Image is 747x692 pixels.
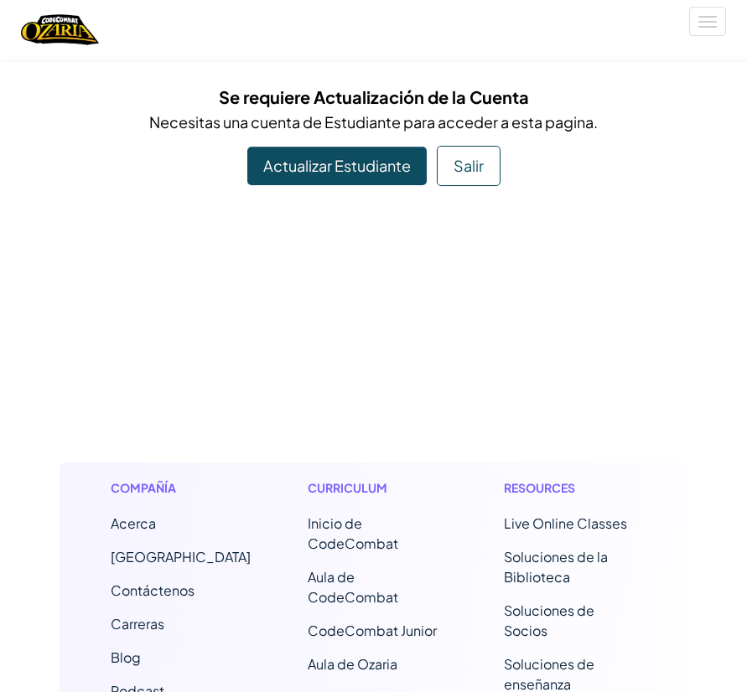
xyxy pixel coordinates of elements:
[111,615,164,633] a: Carreras
[72,84,676,110] h5: Se requiere Actualización de la Cuenta
[308,655,397,673] a: Aula de Ozaria
[111,514,156,532] a: Acerca
[111,548,251,565] a: [GEOGRAPHIC_DATA]
[308,479,440,497] h1: Curriculum
[504,479,636,497] h1: Resources
[308,568,398,606] a: Aula de CodeCombat
[308,514,398,552] span: Inicio de CodeCombat
[72,110,676,134] p: Necesitas una cuenta de Estudiante para acceder a esta pagina.
[111,479,243,497] h1: Compañía
[504,514,627,532] a: Live Online Classes
[247,147,427,185] a: Actualizar Estudiante
[111,581,195,599] span: Contáctenos
[504,602,594,639] a: Soluciones de Socios
[308,622,437,639] a: CodeCombat Junior
[111,648,141,666] a: Blog
[21,13,99,47] img: Home
[21,13,99,47] a: Ozaria by CodeCombat logo
[504,548,608,586] a: Soluciones de la Biblioteca
[437,146,501,186] button: Salir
